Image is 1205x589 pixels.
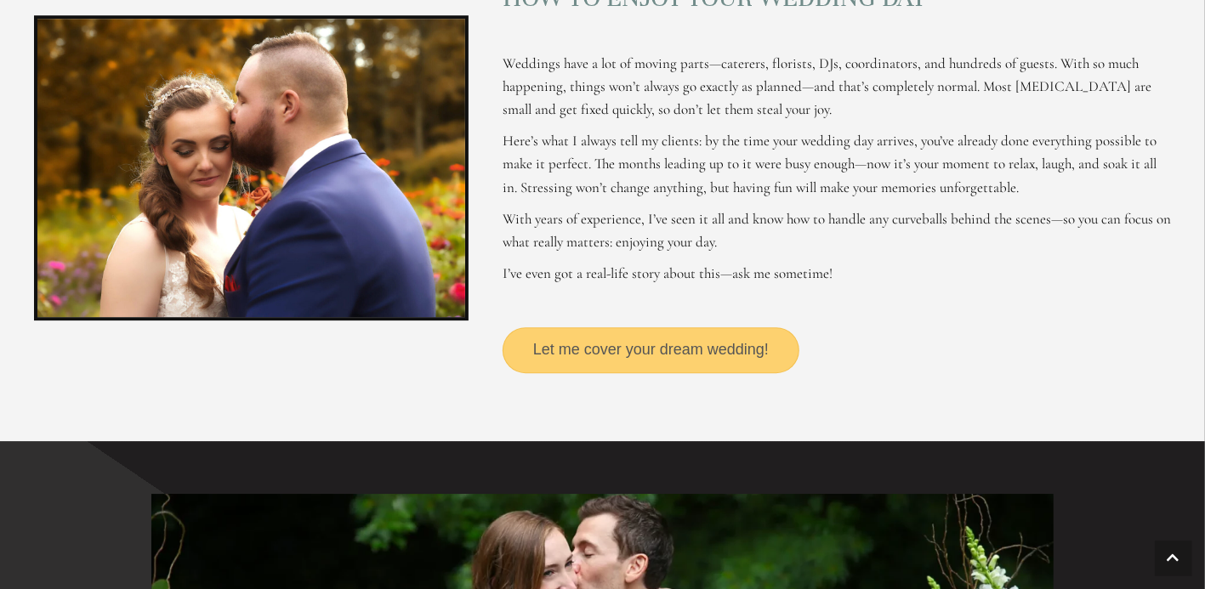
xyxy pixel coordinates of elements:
p: Here’s what I always tell my clients: by the time your wedding day arrives, you’ve already done e... [503,129,1171,199]
p: Weddings have a lot of moving parts—caterers, florists, DJs, coordinators, and hundreds of guests... [503,52,1171,122]
p: I’ve even got a real-life story about this—ask me sometime! [503,262,1171,285]
p: With years of experience, I’ve seen it all and know how to handle any curveballs behind the scene... [503,207,1171,253]
span: Let me cover your dream wedding! [533,341,769,358]
img: sweet wedding pose [34,15,469,321]
a: Let me cover your dream wedding! [503,327,799,373]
